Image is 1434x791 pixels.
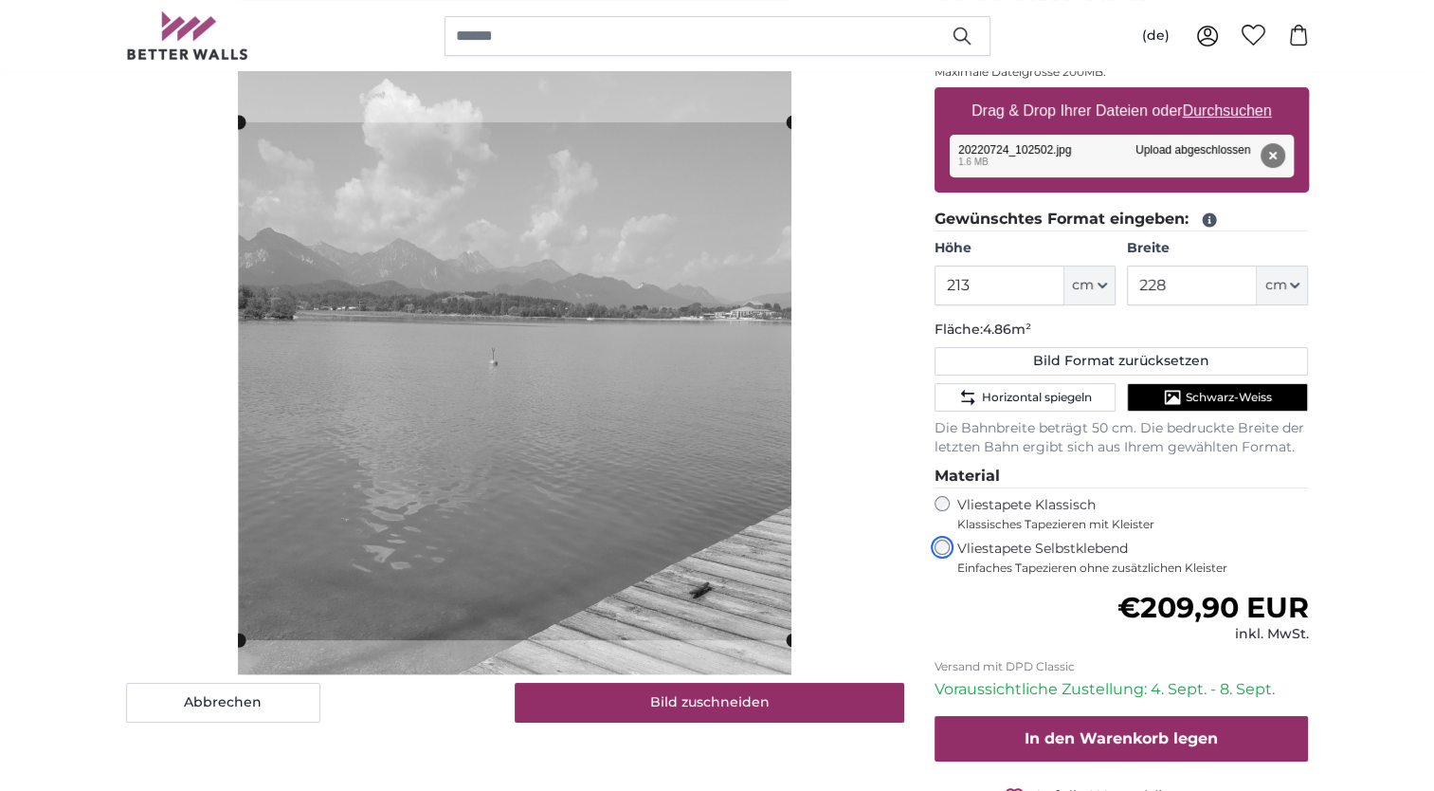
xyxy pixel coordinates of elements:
[957,561,1309,576] span: Einfaches Tapezieren ohne zusätzlichen Kleister
[935,419,1309,457] p: Die Bahnbreite beträgt 50 cm. Die bedruckte Breite der letzten Bahn ergibt sich aus Ihrem gewählt...
[957,496,1293,532] label: Vliestapete Klassisch
[981,390,1091,405] span: Horizontal spiegeln
[983,321,1031,338] span: 4.86m²
[957,540,1309,576] label: Vliestapete Selbstklebend
[1025,729,1218,747] span: In den Warenkorb legen
[1182,102,1271,119] u: Durchsuchen
[1116,590,1308,625] span: €209,90 EUR
[1127,19,1185,53] button: (de)
[1127,239,1308,258] label: Breite
[515,683,904,723] button: Bild zuschneiden
[935,321,1309,340] p: Fläche:
[935,347,1309,376] button: Bild Format zurücksetzen
[1186,390,1272,405] span: Schwarz-Weiss
[1064,266,1116,305] button: cm
[1116,625,1308,644] div: inkl. MwSt.
[935,465,1309,488] legend: Material
[1127,383,1308,412] button: Schwarz-Weiss
[964,92,1280,130] label: Drag & Drop Ihrer Dateien oder
[1257,266,1308,305] button: cm
[935,383,1116,412] button: Horizontal spiegeln
[957,517,1293,532] span: Klassisches Tapezieren mit Kleister
[935,208,1309,231] legend: Gewünschtes Format eingeben:
[126,683,320,723] button: Abbrechen
[935,64,1309,80] p: Maximale Dateigrösse 200MB.
[935,716,1309,762] button: In den Warenkorb legen
[1264,276,1286,295] span: cm
[935,659,1309,674] p: Versand mit DPD Classic
[935,678,1309,701] p: Voraussichtliche Zustellung: 4. Sept. - 8. Sept.
[126,11,249,60] img: Betterwalls
[1072,276,1094,295] span: cm
[935,239,1116,258] label: Höhe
